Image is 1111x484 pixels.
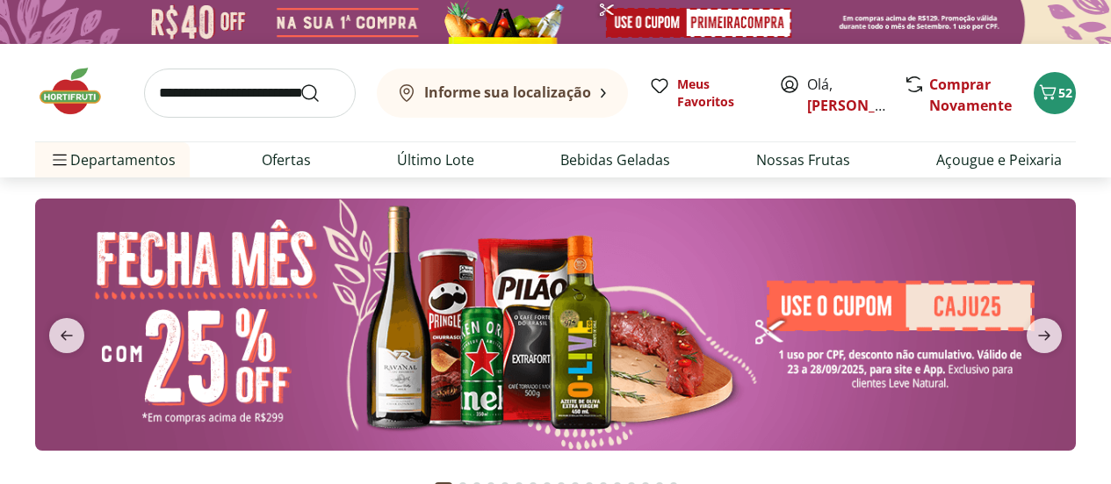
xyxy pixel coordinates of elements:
button: Menu [49,139,70,181]
a: Comprar Novamente [929,75,1012,115]
button: next [1013,318,1076,353]
button: Submit Search [299,83,342,104]
span: 52 [1058,84,1072,101]
a: Ofertas [262,149,311,170]
a: Último Lote [397,149,474,170]
span: Departamentos [49,139,176,181]
b: Informe sua localização [424,83,591,102]
a: Bebidas Geladas [560,149,670,170]
span: Meus Favoritos [677,76,758,111]
button: previous [35,318,98,353]
button: Carrinho [1034,72,1076,114]
span: Olá, [807,74,885,116]
a: [PERSON_NAME] [807,96,921,115]
a: Meus Favoritos [649,76,758,111]
a: Açougue e Peixaria [936,149,1062,170]
input: search [144,69,356,118]
img: Hortifruti [35,65,123,118]
img: banana [35,199,1076,451]
a: Nossas Frutas [756,149,850,170]
button: Informe sua localização [377,69,628,118]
